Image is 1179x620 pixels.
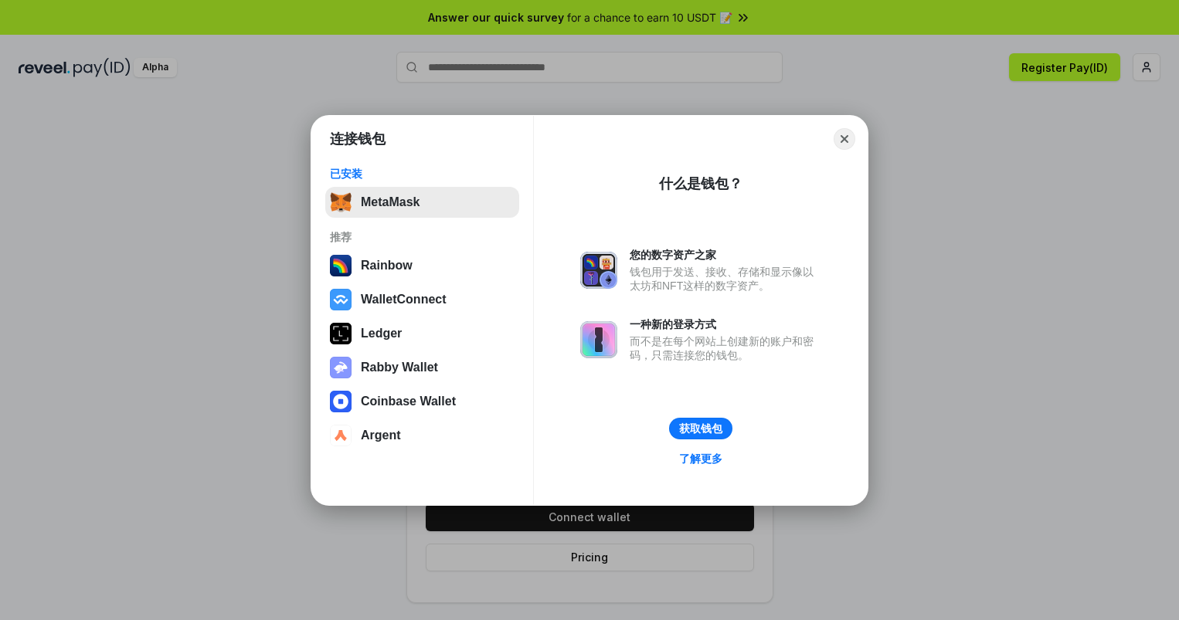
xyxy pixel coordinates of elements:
img: svg+xml,%3Csvg%20fill%3D%22none%22%20height%3D%2233%22%20viewBox%3D%220%200%2035%2033%22%20width%... [330,191,352,213]
img: svg+xml,%3Csvg%20xmlns%3D%22http%3A%2F%2Fwww.w3.org%2F2000%2Fsvg%22%20fill%3D%22none%22%20viewBox... [580,252,617,289]
div: 推荐 [330,230,515,244]
div: 获取钱包 [679,422,722,435]
img: svg+xml,%3Csvg%20width%3D%2228%22%20height%3D%2228%22%20viewBox%3D%220%200%2028%2028%22%20fill%3D... [330,391,352,412]
div: Ledger [361,327,402,340]
h1: 连接钱包 [330,130,386,148]
div: 了解更多 [679,452,722,466]
button: Rabby Wallet [325,352,519,383]
button: Argent [325,420,519,451]
div: Rabby Wallet [361,361,438,374]
button: Coinbase Wallet [325,386,519,417]
button: MetaMask [325,187,519,218]
button: WalletConnect [325,284,519,315]
div: Argent [361,429,401,442]
div: 已安装 [330,167,515,181]
img: svg+xml,%3Csvg%20xmlns%3D%22http%3A%2F%2Fwww.w3.org%2F2000%2Fsvg%22%20width%3D%2228%22%20height%3... [330,323,352,344]
div: 一种新的登录方式 [630,317,821,331]
div: 钱包用于发送、接收、存储和显示像以太坊和NFT这样的数字资产。 [630,265,821,293]
button: Rainbow [325,250,519,281]
a: 了解更多 [670,449,732,469]
button: 获取钱包 [669,418,732,439]
button: Close [834,128,855,150]
div: Rainbow [361,259,413,273]
img: svg+xml,%3Csvg%20width%3D%2228%22%20height%3D%2228%22%20viewBox%3D%220%200%2028%2028%22%20fill%3D... [330,289,352,310]
img: svg+xml,%3Csvg%20xmlns%3D%22http%3A%2F%2Fwww.w3.org%2F2000%2Fsvg%22%20fill%3D%22none%22%20viewBox... [330,357,352,378]
img: svg+xml,%3Csvg%20width%3D%2228%22%20height%3D%2228%22%20viewBox%3D%220%200%2028%2028%22%20fill%3D... [330,425,352,446]
button: Ledger [325,318,519,349]
img: svg+xml,%3Csvg%20width%3D%22120%22%20height%3D%22120%22%20viewBox%3D%220%200%20120%20120%22%20fil... [330,255,352,276]
div: 什么是钱包？ [659,174,742,193]
img: svg+xml,%3Csvg%20xmlns%3D%22http%3A%2F%2Fwww.w3.org%2F2000%2Fsvg%22%20fill%3D%22none%22%20viewBox... [580,321,617,358]
div: WalletConnect [361,293,447,307]
div: MetaMask [361,195,420,209]
div: Coinbase Wallet [361,395,456,408]
div: 而不是在每个网站上创建新的账户和密码，只需连接您的钱包。 [630,334,821,362]
div: 您的数字资产之家 [630,248,821,262]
